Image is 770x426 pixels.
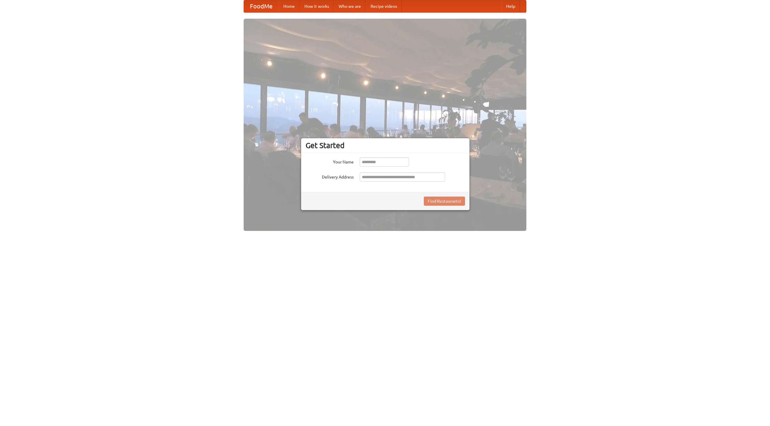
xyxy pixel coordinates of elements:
h3: Get Started [306,141,465,150]
a: Recipe videos [366,0,402,12]
a: Home [279,0,300,12]
a: How it works [300,0,334,12]
button: Find Restaurants! [424,197,465,206]
a: FoodMe [244,0,279,12]
label: Your Name [306,157,354,165]
label: Delivery Address [306,173,354,180]
a: Who we are [334,0,366,12]
a: Help [501,0,520,12]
